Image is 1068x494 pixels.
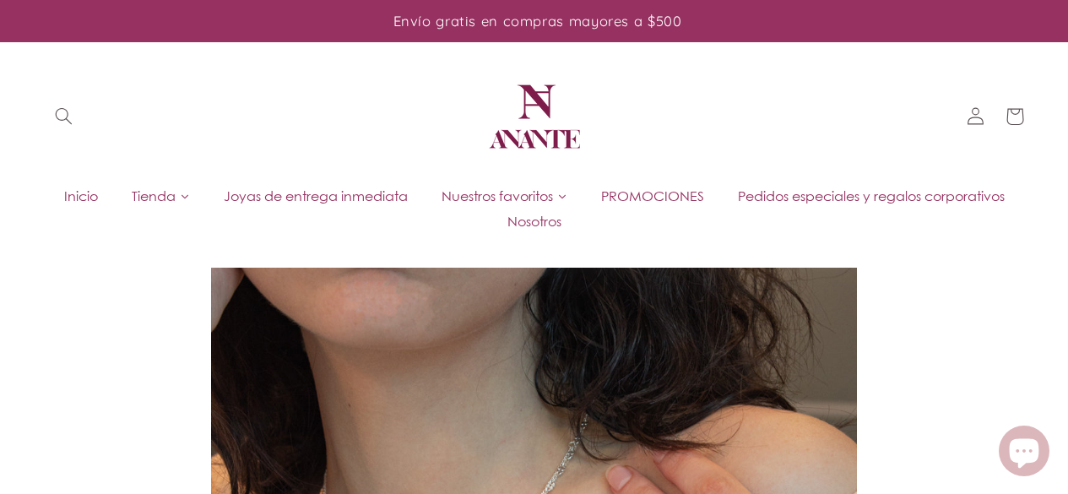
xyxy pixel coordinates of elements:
[47,183,115,209] a: Inicio
[484,66,585,167] img: Anante Joyería | Diseño mexicano
[442,187,553,205] span: Nuestros favoritos
[507,212,561,231] span: Nosotros
[477,59,592,174] a: Anante Joyería | Diseño mexicano
[393,12,682,30] span: Envío gratis en compras mayores a $500
[207,183,425,209] a: Joyas de entrega inmediata
[584,183,721,209] a: PROMOCIONES
[224,187,408,205] span: Joyas de entrega inmediata
[994,426,1054,480] inbox-online-store-chat: Chat de la tienda online Shopify
[721,183,1022,209] a: Pedidos especiales y regalos corporativos
[64,187,98,205] span: Inicio
[115,183,207,209] a: Tienda
[132,187,176,205] span: Tienda
[601,187,704,205] span: PROMOCIONES
[425,183,584,209] a: Nuestros favoritos
[491,209,578,234] a: Nosotros
[45,97,84,136] summary: Búsqueda
[738,187,1005,205] span: Pedidos especiales y regalos corporativos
